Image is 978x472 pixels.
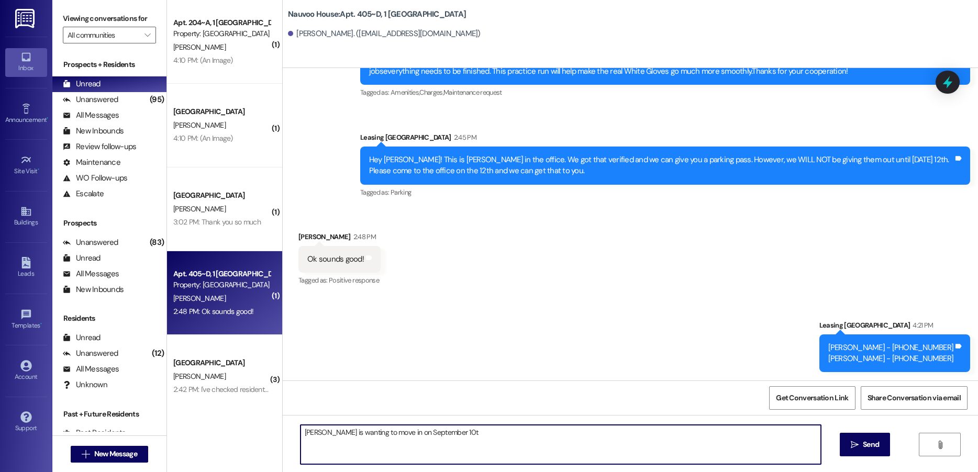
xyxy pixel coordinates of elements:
div: 2:48 PM [351,231,376,242]
span: [PERSON_NAME] [173,294,226,303]
img: ResiDesk Logo [15,9,37,28]
div: Review follow-ups [63,141,136,152]
div: Unread [63,78,101,89]
a: Support [5,408,47,436]
div: (83) [147,234,166,251]
div: Unanswered [63,237,118,248]
div: Apt. 405~D, 1 [GEOGRAPHIC_DATA] [173,268,270,279]
div: All Messages [63,110,119,121]
div: Unanswered [63,94,118,105]
a: Inbox [5,48,47,76]
div: Apt. 204~A, 1 [GEOGRAPHIC_DATA] [173,17,270,28]
span: [PERSON_NAME] [173,42,226,52]
div: Prospects [52,218,166,229]
div: Leasing [GEOGRAPHIC_DATA] [819,320,971,334]
div: [GEOGRAPHIC_DATA] [173,357,270,368]
button: Get Conversation Link [769,386,855,410]
span: Charges , [419,88,443,97]
span: Parking [391,188,411,197]
a: Leads [5,254,47,282]
div: [PERSON_NAME]. ([EMAIL_ADDRESS][DOMAIN_NAME]) [288,28,481,39]
div: [PERSON_NAME] [298,231,381,246]
div: Property: [GEOGRAPHIC_DATA] [173,28,270,39]
input: All communities [68,27,139,43]
div: Past Residents [63,428,126,439]
span: • [38,166,39,173]
div: 2:45 PM [451,132,476,143]
div: Unread [63,253,101,264]
span: • [40,320,42,328]
div: New Inbounds [63,126,124,137]
span: [PERSON_NAME] [173,372,226,381]
div: Past + Future Residents [52,409,166,420]
button: Share Conversation via email [861,386,968,410]
div: 2:42 PM: I've checked resident portal and the nauvoo house website [173,385,380,394]
div: Leasing [GEOGRAPHIC_DATA] [360,132,970,147]
div: 3:02 PM: Thank you so much [173,217,261,227]
div: Tagged as: [298,273,381,288]
textarea: [PERSON_NAME] is wanting to move in on [DATE] [301,425,821,464]
div: WO Follow-ups [63,173,127,184]
div: (95) [147,92,166,108]
b: Nauvoo House: Apt. 405~D, 1 [GEOGRAPHIC_DATA] [288,9,466,20]
div: Escalate [63,188,104,199]
div: (12) [149,345,166,362]
span: Share Conversation via email [868,392,961,403]
span: Amenities , [391,88,420,97]
div: All Messages [63,364,119,375]
span: [PERSON_NAME] [173,204,226,213]
div: 4:10 PM: (An Image) [173,133,233,143]
span: [PERSON_NAME] [173,120,226,130]
label: Viewing conversations for [63,10,156,27]
span: New Message [94,448,137,459]
div: Ok sounds good! [307,254,364,265]
div: Unknown [63,379,107,390]
a: Account [5,357,47,385]
i:  [82,450,90,458]
button: Send [840,433,891,456]
div: Unread [63,332,101,343]
div: New Inbounds [63,284,124,295]
a: Buildings [5,203,47,231]
div: 4:21 PM [910,320,933,331]
div: Unanswered [63,348,118,359]
a: Site Visit • [5,151,47,179]
div: Tagged as: [360,185,970,200]
div: [GEOGRAPHIC_DATA] [173,106,270,117]
span: • [47,115,48,122]
div: Tagged as: [360,85,970,100]
div: [GEOGRAPHIC_DATA] [173,190,270,201]
span: Send [863,439,879,450]
div: Prospects + Residents [52,59,166,70]
i:  [936,441,944,449]
div: 2:48 PM: Ok sounds good! [173,307,253,316]
span: Positive response [329,276,379,285]
div: Residents [52,313,166,324]
i:  [851,441,859,449]
div: Maintenance [63,157,120,168]
div: Hey [PERSON_NAME]! This is [PERSON_NAME] in the office. We got that verified and we can give you ... [369,154,953,177]
div: 4:10 PM: (An Image) [173,55,233,65]
div: Property: [GEOGRAPHIC_DATA] [173,279,270,290]
i:  [145,31,150,39]
button: New Message [71,446,148,463]
div: [PERSON_NAME] - [PHONE_NUMBER] [PERSON_NAME] - [PHONE_NUMBER] [828,342,954,365]
div: All Messages [63,268,119,279]
span: Maintenance request [443,88,502,97]
a: Templates • [5,306,47,334]
span: Get Conversation Link [776,392,848,403]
